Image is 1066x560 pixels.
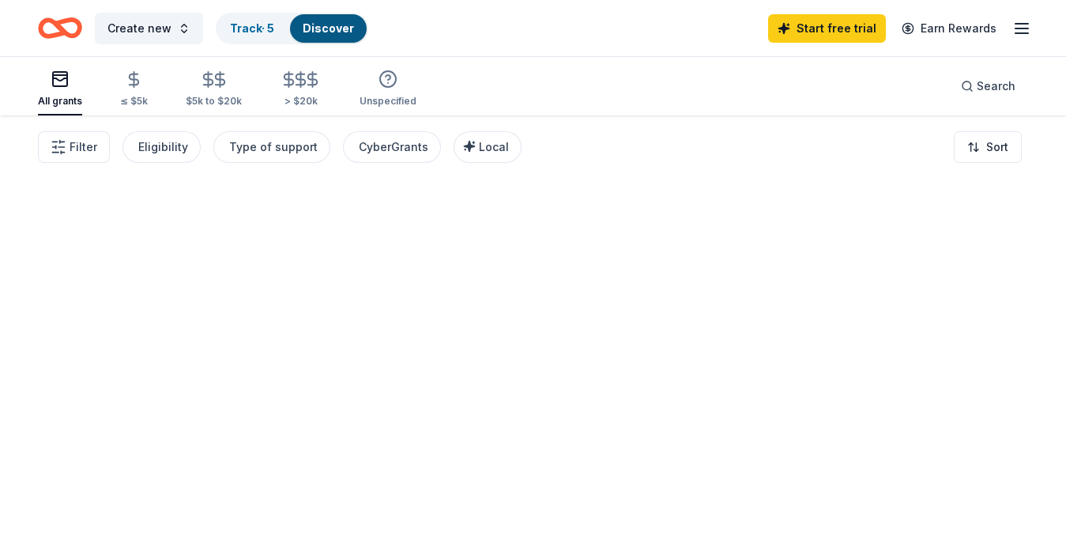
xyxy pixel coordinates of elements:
[38,63,82,115] button: All grants
[216,13,368,44] button: Track· 5Discover
[454,131,522,163] button: Local
[186,95,242,108] div: $5k to $20k
[359,138,428,157] div: CyberGrants
[360,95,416,108] div: Unspecified
[38,9,82,47] a: Home
[38,131,110,163] button: Filter
[213,131,330,163] button: Type of support
[768,14,886,43] a: Start free trial
[303,21,354,35] a: Discover
[138,138,188,157] div: Eligibility
[948,70,1028,102] button: Search
[120,95,148,108] div: ≤ $5k
[479,140,509,153] span: Local
[186,64,242,115] button: $5k to $20k
[122,131,201,163] button: Eligibility
[107,19,171,38] span: Create new
[954,131,1022,163] button: Sort
[70,138,97,157] span: Filter
[280,95,322,108] div: > $20k
[38,95,82,108] div: All grants
[120,64,148,115] button: ≤ $5k
[892,14,1006,43] a: Earn Rewards
[280,64,322,115] button: > $20k
[977,77,1015,96] span: Search
[360,63,416,115] button: Unspecified
[986,138,1008,157] span: Sort
[230,21,274,35] a: Track· 5
[343,131,441,163] button: CyberGrants
[229,138,318,157] div: Type of support
[95,13,203,44] button: Create new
